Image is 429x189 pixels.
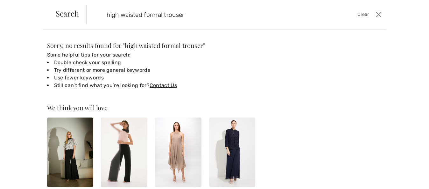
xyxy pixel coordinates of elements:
input: TYPE TO SEARCH [102,5,306,24]
span: We think you will love [47,103,108,112]
img: Formal High-Neck Jumpsuit Style 251745. Black/Vanilla [101,118,147,187]
li: Still can’t find what you’re looking for? [47,82,256,89]
div: Sorry, no results found for " " [47,42,256,49]
li: Double check your spelling [47,59,256,66]
div: Some helpful tips for your search: [47,51,256,89]
img: Floral High-Neck Jumpsuit Style 253733. Black/Vanilla [47,118,94,187]
li: Use fewer keywords [47,74,256,82]
span: Search [56,10,79,17]
li: Try different or more general keywords [47,66,256,74]
img: Formal Metallic High-Neck Dress Style 5127716. Mink [155,118,201,187]
span: Chat [14,4,27,10]
button: Close [374,10,383,20]
span: Clear [357,11,369,18]
a: Contact Us [150,82,177,88]
span: high waisted formal trouser [125,41,203,50]
img: Formal A-line High-neck Dress Style 125053. Navy [209,118,256,187]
